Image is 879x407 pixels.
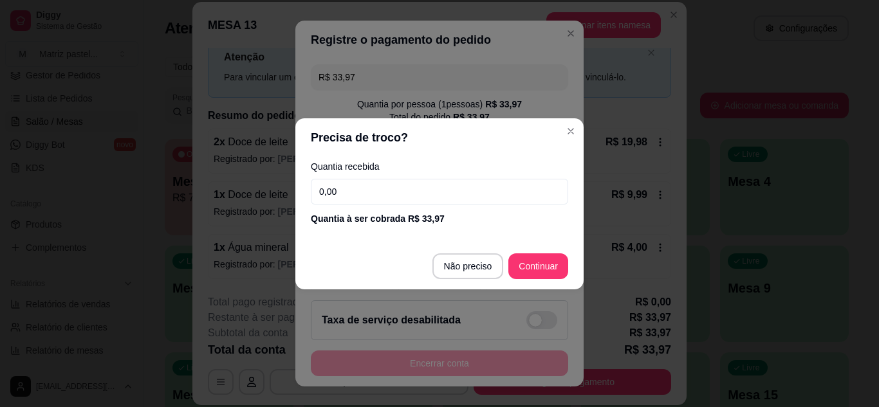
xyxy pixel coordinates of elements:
header: Precisa de troco? [295,118,584,157]
button: Close [560,121,581,141]
div: Quantia à ser cobrada R$ 33,97 [311,212,568,225]
button: Não preciso [432,253,504,279]
label: Quantia recebida [311,162,568,171]
button: Continuar [508,253,568,279]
